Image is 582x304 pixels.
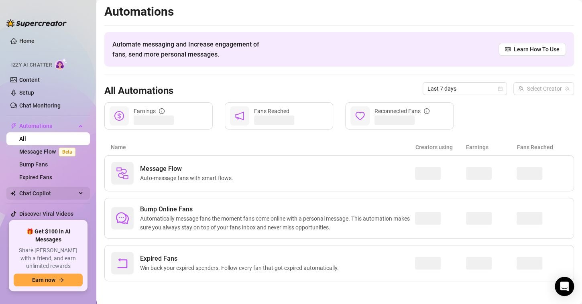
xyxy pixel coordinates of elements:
[116,212,129,225] span: comment
[505,47,511,52] span: read
[104,4,574,19] h2: Automations
[112,39,267,59] span: Automate messaging and Increase engagement of fans, send more personal messages.
[555,277,574,296] div: Open Intercom Messenger
[140,205,415,214] span: Bump Online Fans
[19,174,52,180] a: Expired Fans
[104,85,173,97] h3: All Automations
[498,86,503,91] span: calendar
[424,108,429,114] span: info-circle
[19,77,40,83] a: Content
[427,83,502,95] span: Last 7 days
[11,61,52,69] span: Izzy AI Chatter
[111,143,415,152] article: Name
[19,102,61,109] a: Chat Monitoring
[116,257,129,270] span: rollback
[159,108,165,114] span: info-circle
[355,111,365,121] span: heart
[55,58,67,70] img: AI Chatter
[19,211,73,217] a: Discover Viral Videos
[6,19,67,27] img: logo-BBDzfeDw.svg
[140,263,342,272] span: Win back your expired spenders. Follow every fan that got expired automatically.
[374,107,429,116] div: Reconnected Fans
[517,143,568,152] article: Fans Reached
[10,123,17,129] span: thunderbolt
[114,111,124,121] span: dollar
[235,111,244,121] span: notification
[415,143,466,152] article: Creators using
[19,120,76,132] span: Automations
[32,277,55,283] span: Earn now
[14,247,83,270] span: Share [PERSON_NAME] with a friend, and earn unlimited rewards
[19,38,35,44] a: Home
[19,161,48,168] a: Bump Fans
[140,174,236,182] span: Auto-message fans with smart flows.
[19,148,79,155] a: Message FlowBeta
[116,167,129,180] img: svg%3e
[140,214,415,232] span: Automatically message fans the moment fans come online with a personal message. This automation m...
[514,45,560,54] span: Learn How To Use
[19,89,34,96] a: Setup
[140,254,342,263] span: Expired Fans
[565,86,570,91] span: team
[134,107,165,116] div: Earnings
[140,164,236,174] span: Message Flow
[14,228,83,243] span: 🎁 Get $100 in AI Messages
[59,148,75,156] span: Beta
[254,108,289,114] span: Fans Reached
[466,143,517,152] article: Earnings
[19,187,76,200] span: Chat Copilot
[19,136,26,142] a: All
[10,191,16,196] img: Chat Copilot
[59,277,64,283] span: arrow-right
[14,274,83,286] button: Earn nowarrow-right
[499,43,566,56] a: Learn How To Use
